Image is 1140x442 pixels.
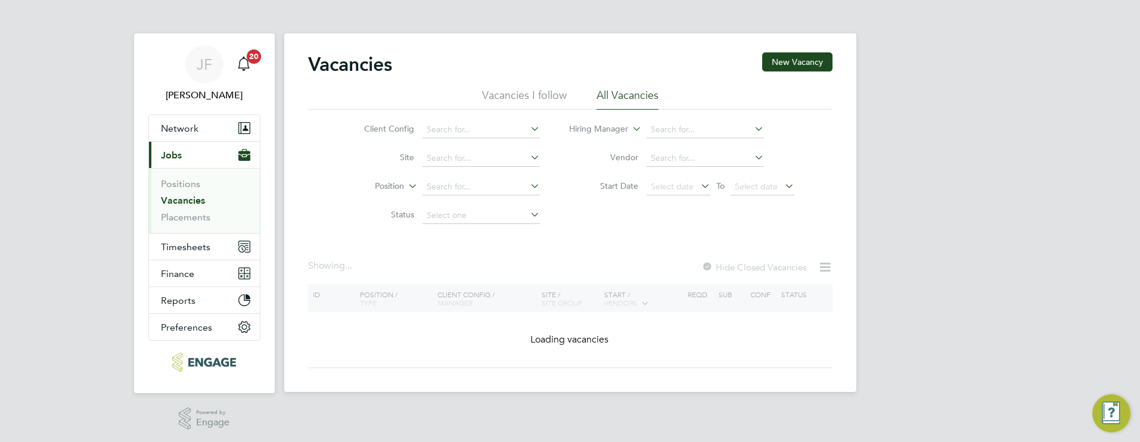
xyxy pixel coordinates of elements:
span: Preferences [161,322,212,333]
a: Vacancies [161,195,205,206]
a: 20 [232,45,256,83]
label: Site [346,152,414,163]
a: Positions [161,178,200,189]
input: Search for... [423,122,540,138]
label: Vendor [570,152,638,163]
a: Powered byEngage [179,407,229,430]
button: Preferences [149,314,260,340]
h2: Vacancies [308,52,392,76]
a: Placements [161,211,210,223]
a: Go to home page [148,353,260,372]
button: Timesheets [149,234,260,260]
span: James Farrington [148,88,260,102]
label: Hide Closed Vacancies [701,262,806,273]
input: Search for... [423,150,540,167]
button: Network [149,115,260,141]
span: Engage [196,418,229,428]
button: Jobs [149,142,260,168]
button: Engage Resource Center [1092,394,1130,432]
span: Select date [651,181,694,192]
label: Hiring Manager [560,123,628,135]
span: JF [197,57,212,72]
input: Search for... [647,122,764,138]
span: Network [161,123,198,134]
img: huntereducation-logo-retina.png [172,353,236,372]
span: To [713,178,728,194]
span: Finance [161,268,194,279]
label: Status [346,209,414,220]
span: 20 [247,49,261,64]
input: Select one [423,207,540,224]
input: Search for... [423,179,540,195]
span: Timesheets [161,241,210,253]
label: Position [336,180,404,192]
span: Powered by [196,407,229,418]
button: New Vacancy [762,52,833,71]
span: Select date [735,181,778,192]
li: Vacancies I follow [482,88,567,110]
span: Jobs [161,150,182,161]
div: Showing [308,260,355,272]
li: All Vacancies [597,88,658,110]
button: Reports [149,287,260,313]
button: Finance [149,260,260,287]
nav: Main navigation [134,33,275,393]
span: Reports [161,295,195,306]
label: Client Config [346,123,414,134]
input: Search for... [647,150,764,167]
a: JF[PERSON_NAME] [148,45,260,102]
div: Jobs [149,168,260,233]
span: ... [345,260,352,272]
label: Start Date [570,180,638,191]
